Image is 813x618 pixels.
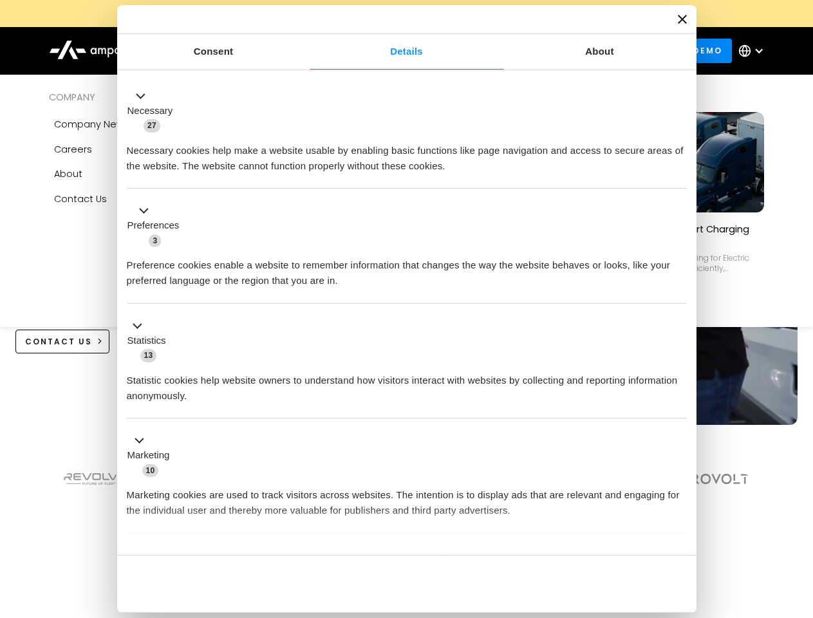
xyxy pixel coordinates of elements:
button: Necessary (27) [127,88,181,133]
span: 27 [144,119,160,132]
a: Contact Us [49,187,209,211]
img: Aerovolt Logo [673,474,749,484]
a: New Webinars: Register to Upcoming WebinarsREGISTER HERE [117,6,696,21]
div: Necessary cookies help make a website usable by enabling basic functions like page navigation and... [127,133,687,174]
a: Details [310,34,503,70]
div: Preference cookies enable a website to remember information that changes the way the website beha... [127,248,687,288]
label: Marketing [127,448,170,463]
a: Consent [117,34,310,70]
label: Necessary [127,104,173,118]
div: About [54,167,82,181]
button: Marketing (10) [127,433,178,478]
span: 2 [212,550,225,563]
button: Unclassified (2) [127,548,232,564]
span: 13 [140,349,157,362]
div: COMPANY [49,90,209,104]
button: Preferences (3) [127,203,187,248]
span: 3 [149,234,161,247]
a: Company news [49,112,209,136]
button: Close banner [678,15,687,24]
label: Preferences [127,218,180,233]
a: Careers [49,137,209,162]
button: Okay [501,565,686,603]
div: CONTACT US [25,336,92,348]
label: Statistics [127,333,166,348]
div: Contact Us [54,192,107,206]
a: About [49,162,209,186]
div: Marketing cookies are used to track visitors across websites. The intention is to display ads tha... [127,478,687,518]
a: CONTACT US [15,330,110,353]
div: Careers [54,142,92,156]
button: Statistics (13) [127,318,174,363]
span: 10 [142,464,159,477]
div: Statistic cookies help website owners to understand how visitors interact with websites by collec... [127,363,687,404]
a: About [503,34,696,70]
div: Company news [54,117,129,131]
